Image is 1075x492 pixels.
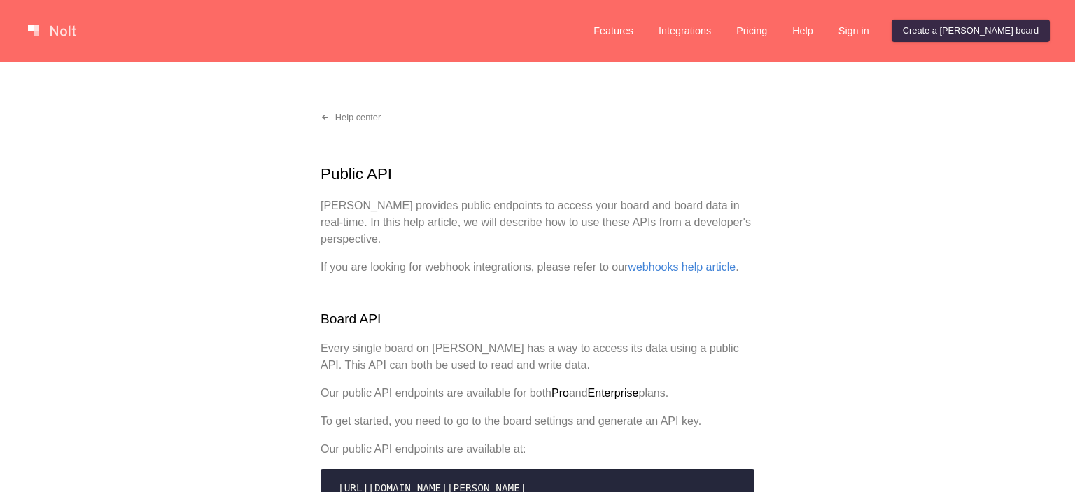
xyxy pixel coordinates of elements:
p: Our public API endpoints are available at: [321,441,754,458]
a: webhooks help article [628,261,736,273]
h2: Board API [321,309,754,330]
strong: Pro [551,387,569,399]
strong: Enterprise [588,387,639,399]
a: Create a [PERSON_NAME] board [892,20,1050,42]
p: To get started, you need to go to the board settings and generate an API key. [321,413,754,430]
a: Help [781,20,824,42]
a: Features [582,20,645,42]
p: Our public API endpoints are available for both and plans. [321,385,754,402]
a: Pricing [725,20,778,42]
a: Help center [309,106,392,129]
p: If you are looking for webhook integrations, please refer to our . [321,259,754,276]
a: Integrations [647,20,722,42]
a: Sign in [827,20,880,42]
p: [PERSON_NAME] provides public endpoints to access your board and board data in real-time. In this... [321,197,754,248]
h1: Public API [321,162,754,186]
p: Every single board on [PERSON_NAME] has a way to access its data using a public API. This API can... [321,340,754,374]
